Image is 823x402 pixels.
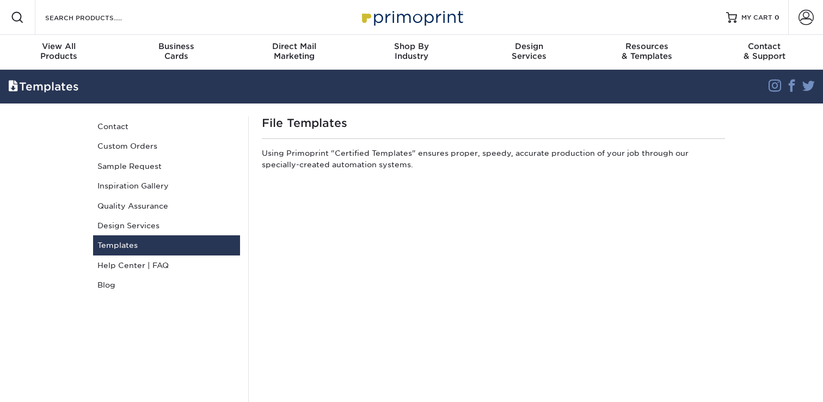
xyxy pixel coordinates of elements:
[470,41,588,51] span: Design
[118,41,235,61] div: Cards
[235,41,353,61] div: Marketing
[357,5,466,29] img: Primoprint
[93,216,240,235] a: Design Services
[93,275,240,295] a: Blog
[705,41,823,61] div: & Support
[262,117,725,130] h1: File Templates
[93,136,240,156] a: Custom Orders
[93,235,240,255] a: Templates
[588,41,705,61] div: & Templates
[741,13,772,22] span: MY CART
[775,14,779,21] span: 0
[705,41,823,51] span: Contact
[588,41,705,51] span: Resources
[353,35,470,70] a: Shop ByIndustry
[118,35,235,70] a: BusinessCards
[262,148,725,174] p: Using Primoprint "Certified Templates" ensures proper, speedy, accurate production of your job th...
[470,41,588,61] div: Services
[93,196,240,216] a: Quality Assurance
[235,35,353,70] a: Direct MailMarketing
[93,117,240,136] a: Contact
[705,35,823,70] a: Contact& Support
[44,11,150,24] input: SEARCH PRODUCTS.....
[470,35,588,70] a: DesignServices
[118,41,235,51] span: Business
[93,156,240,176] a: Sample Request
[93,176,240,196] a: Inspiration Gallery
[235,41,353,51] span: Direct Mail
[353,41,470,61] div: Industry
[93,255,240,275] a: Help Center | FAQ
[353,41,470,51] span: Shop By
[588,35,705,70] a: Resources& Templates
